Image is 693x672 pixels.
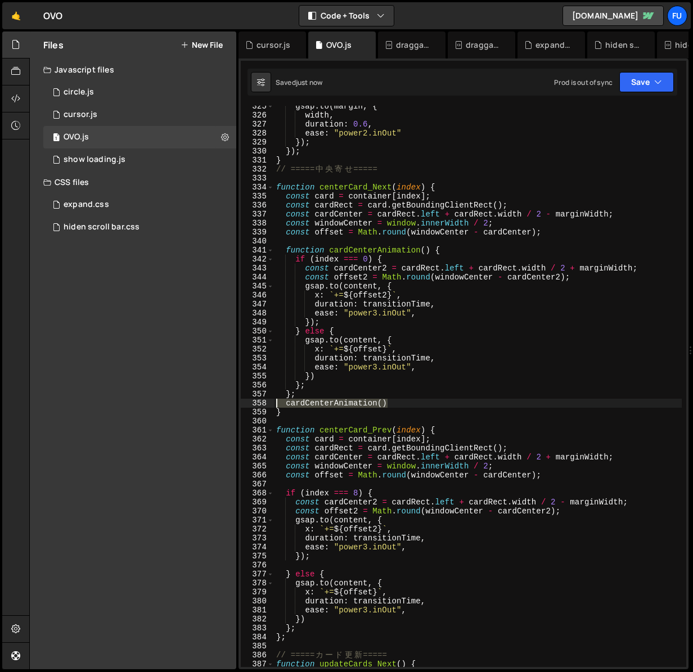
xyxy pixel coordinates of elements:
div: 379 [241,588,274,597]
div: OVO.js [64,132,89,142]
div: 17267/48012.js [43,103,240,126]
div: Javascript files [30,58,236,81]
div: 345 [241,282,274,291]
div: 325 [241,102,274,111]
div: 375 [241,552,274,561]
div: 350 [241,327,274,336]
div: 376 [241,561,274,570]
div: hiden scroll bar.css [605,39,641,51]
div: 370 [241,507,274,516]
div: 336 [241,201,274,210]
a: 🤙 [2,2,30,29]
div: draggable using Observer.css [466,39,502,51]
div: 360 [241,417,274,426]
div: 372 [241,525,274,534]
div: 368 [241,489,274,498]
div: 367 [241,480,274,489]
div: Prod is out of sync [554,78,613,87]
div: expand.css [43,193,240,216]
div: 361 [241,426,274,435]
div: 340 [241,237,274,246]
div: 362 [241,435,274,444]
div: 366 [241,471,274,480]
div: 373 [241,534,274,543]
div: 344 [241,273,274,282]
div: 371 [241,516,274,525]
div: 339 [241,228,274,237]
h2: Files [43,39,64,51]
div: 349 [241,318,274,327]
div: 363 [241,444,274,453]
div: 326 [241,111,274,120]
div: 332 [241,165,274,174]
div: 333 [241,174,274,183]
div: expand.css [535,39,571,51]
a: [DOMAIN_NAME] [562,6,664,26]
div: 330 [241,147,274,156]
div: 378 [241,579,274,588]
div: 383 [241,624,274,633]
div: CSS files [30,171,236,193]
div: 364 [241,453,274,462]
div: 357 [241,390,274,399]
button: New File [181,40,223,49]
div: draggable, scrollable.js [396,39,432,51]
div: circle.js [43,81,240,103]
button: Code + Tools [299,6,394,26]
div: 365 [241,462,274,471]
div: OVO.js [326,39,352,51]
div: 359 [241,408,274,417]
div: 386 [241,651,274,660]
div: 343 [241,264,274,273]
div: 369 [241,498,274,507]
div: circle.js [64,87,94,97]
div: Saved [276,78,322,87]
div: 380 [241,597,274,606]
div: 355 [241,372,274,381]
a: Fu [667,6,687,26]
div: 354 [241,363,274,372]
div: 346 [241,291,274,300]
div: 353 [241,354,274,363]
div: expand.css [64,200,109,210]
div: 337 [241,210,274,219]
div: 331 [241,156,274,165]
div: 341 [241,246,274,255]
div: just now [296,78,322,87]
div: 382 [241,615,274,624]
div: cursor.js [256,39,290,51]
div: 348 [241,309,274,318]
div: OVO.js [43,126,240,148]
button: Save [619,72,674,92]
div: 374 [241,543,274,552]
div: 334 [241,183,274,192]
div: 358 [241,399,274,408]
div: 328 [241,129,274,138]
div: 377 [241,570,274,579]
div: 387 [241,660,274,669]
div: 17267/47816.css [43,216,240,238]
div: 352 [241,345,274,354]
div: 356 [241,381,274,390]
div: 327 [241,120,274,129]
div: hiden scroll bar.css [64,222,139,232]
div: 17267/48011.js [43,148,240,171]
div: 347 [241,300,274,309]
div: 351 [241,336,274,345]
div: 385 [241,642,274,651]
div: 384 [241,633,274,642]
div: 342 [241,255,274,264]
span: 1 [53,134,60,143]
div: 381 [241,606,274,615]
div: cursor.js [64,110,97,120]
div: 329 [241,138,274,147]
div: 335 [241,192,274,201]
div: 338 [241,219,274,228]
div: show loading.js [64,155,125,165]
div: OVO [43,9,62,22]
